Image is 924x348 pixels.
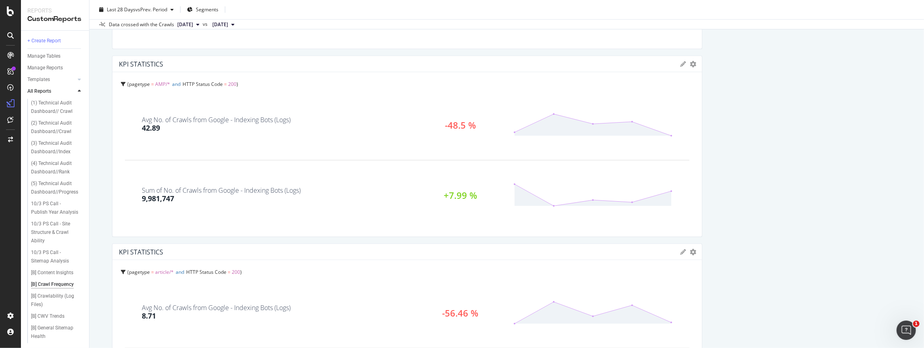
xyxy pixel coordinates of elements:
a: (3) Technical Audit Dashboard//Index [31,139,83,156]
div: gear [690,249,696,255]
a: [B] Content Insights [31,269,83,277]
div: Reports [27,6,83,15]
button: Last 28 DaysvsPrev. Period [96,3,177,16]
span: 1 [913,321,920,327]
span: HTTP Status Code [183,81,223,88]
span: and [176,269,184,275]
span: HTTP Status Code [186,269,226,275]
a: (4) Technical Audit Dashboard//Rank [31,159,83,176]
div: (4) Technical Audit Dashboard//Rank [31,159,79,176]
span: pagetype [129,269,150,275]
div: -56.46 % [407,309,513,317]
a: [B] CWV Trends [31,312,83,321]
div: Manage Tables [27,52,60,60]
div: KPI STATISTICSgeargearpagetype = AMP/*andHTTP Status Code = 200Avg No. of Crawls from Google - In... [112,56,702,237]
span: = [151,81,154,88]
span: and [172,81,181,88]
span: AMP/* [155,81,170,88]
a: [B] Crawl Frequency [31,280,83,289]
a: + Create Report [27,37,83,45]
a: 10/3 PS Call - Site Structure & Crawl Ability [31,220,83,245]
div: (1) Technical Audit Dashboard// Crawl [31,99,79,116]
div: Avg No. of Crawls from Google - Indexing Bots (Logs) [142,304,291,311]
a: (2) Technical Audit Dashboard//Crawl [31,119,83,136]
div: [B] CWV Trends [31,312,64,321]
div: [B] Crawl Frequency [31,280,74,289]
a: Manage Tables [27,52,83,60]
div: [B] Crawlability (Log Files) [31,292,77,309]
div: Sum of No. of Crawls from Google - Indexing Bots (Logs) [142,187,301,194]
span: article/* [155,269,174,275]
a: Manage Reports [27,64,83,72]
a: (1) Technical Audit Dashboard// Crawl [31,99,83,116]
div: Manage Reports [27,64,63,72]
a: All Reports [27,87,75,96]
a: [B] Crawlability (Log Files) [31,292,83,309]
span: Segments [196,6,218,13]
div: CustomReports [27,15,83,24]
a: [B] General Sitemap Health [31,324,83,341]
div: [B] Content Insights [31,269,73,277]
a: 10/3 PS Call - Sitemap Analysis [31,248,83,265]
div: +7.99 % [407,191,513,199]
button: [DATE] [209,20,238,29]
button: Segments [184,3,222,16]
div: [B] General Sitemap Health [31,324,77,341]
span: = [224,81,227,88]
a: 10/3 PS Call - Publish Year Analysis [31,200,83,217]
div: -48.5 % [407,121,513,129]
div: Avg No. of Crawls from Google - Indexing Bots (Logs) [142,117,291,123]
div: 42.89 [142,123,160,133]
span: = [228,269,230,275]
span: 2025 Aug. 28th [177,21,193,28]
div: 10/3 PS Call - Publish Year Analysis [31,200,79,217]
a: (5) Technical Audit Dashboard//Progress [31,179,83,196]
span: 2025 Jul. 31st [212,21,228,28]
div: KPI STATISTICS [119,60,163,68]
span: vs [203,21,209,28]
div: (3) Technical Audit Dashboard//Index [31,139,79,156]
span: Last 28 Days [107,6,135,13]
div: 8.71 [142,311,156,321]
iframe: Intercom live chat [897,321,916,340]
div: Data crossed with the Crawls [109,21,174,28]
div: 10/3 PS Call - Site Structure & Crawl Ability [31,220,79,245]
span: 200 [232,269,240,275]
span: 200 [228,81,237,88]
div: KPI STATISTICS [119,248,163,256]
div: gear [690,61,696,67]
button: [DATE] [174,20,203,29]
div: Templates [27,75,50,84]
span: pagetype [129,81,150,88]
span: vs Prev. Period [135,6,167,13]
div: (5) Technical Audit Dashboard//Progress [31,179,79,196]
div: + Create Report [27,37,61,45]
span: = [151,269,154,275]
a: Templates [27,75,75,84]
div: 10/3 PS Call - Sitemap Analysis [31,248,78,265]
div: 9,981,747 [142,194,174,204]
div: (2) Technical Audit Dashboard//Crawl [31,119,79,136]
div: All Reports [27,87,51,96]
